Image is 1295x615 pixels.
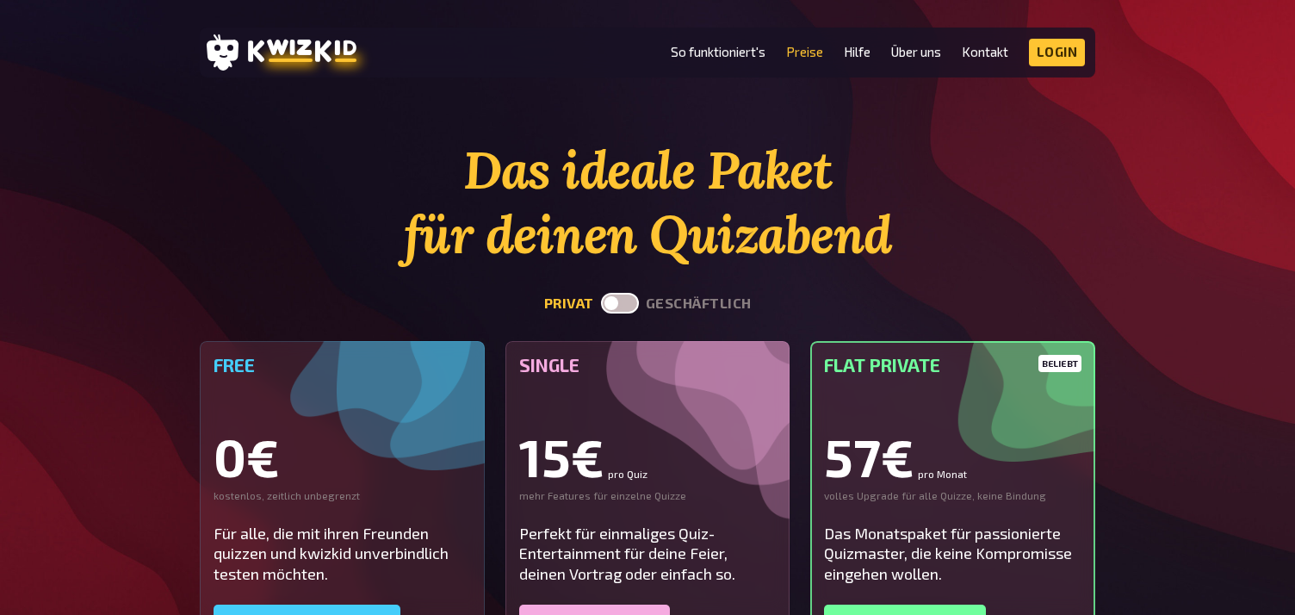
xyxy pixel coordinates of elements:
[519,524,777,584] div: Perfekt für einmaliges Quiz-Entertainment für deine Feier, deinen Vortrag oder einfach so.
[214,524,471,584] div: Für alle, die mit ihren Freunden quizzen und kwizkid unverbindlich testen möchten.
[844,45,871,59] a: Hilfe
[214,355,471,376] h5: Free
[646,295,752,312] button: geschäftlich
[824,489,1081,503] div: volles Upgrade für alle Quizze, keine Bindung
[918,469,967,479] small: pro Monat
[824,524,1081,584] div: Das Monatspaket für passionierte Quizmaster, die keine Kompromisse eingehen wollen.
[891,45,941,59] a: Über uns
[544,295,594,312] button: privat
[824,355,1081,376] h5: Flat Private
[786,45,823,59] a: Preise
[519,489,777,503] div: mehr Features für einzelne Quizze
[1029,39,1086,66] a: Login
[200,138,1095,267] h1: Das ideale Paket für deinen Quizabend
[519,355,777,376] h5: Single
[519,431,777,482] div: 15€
[824,431,1081,482] div: 57€
[608,469,647,479] small: pro Quiz
[962,45,1008,59] a: Kontakt
[214,489,471,503] div: kostenlos, zeitlich unbegrenzt
[214,431,471,482] div: 0€
[671,45,765,59] a: So funktioniert's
